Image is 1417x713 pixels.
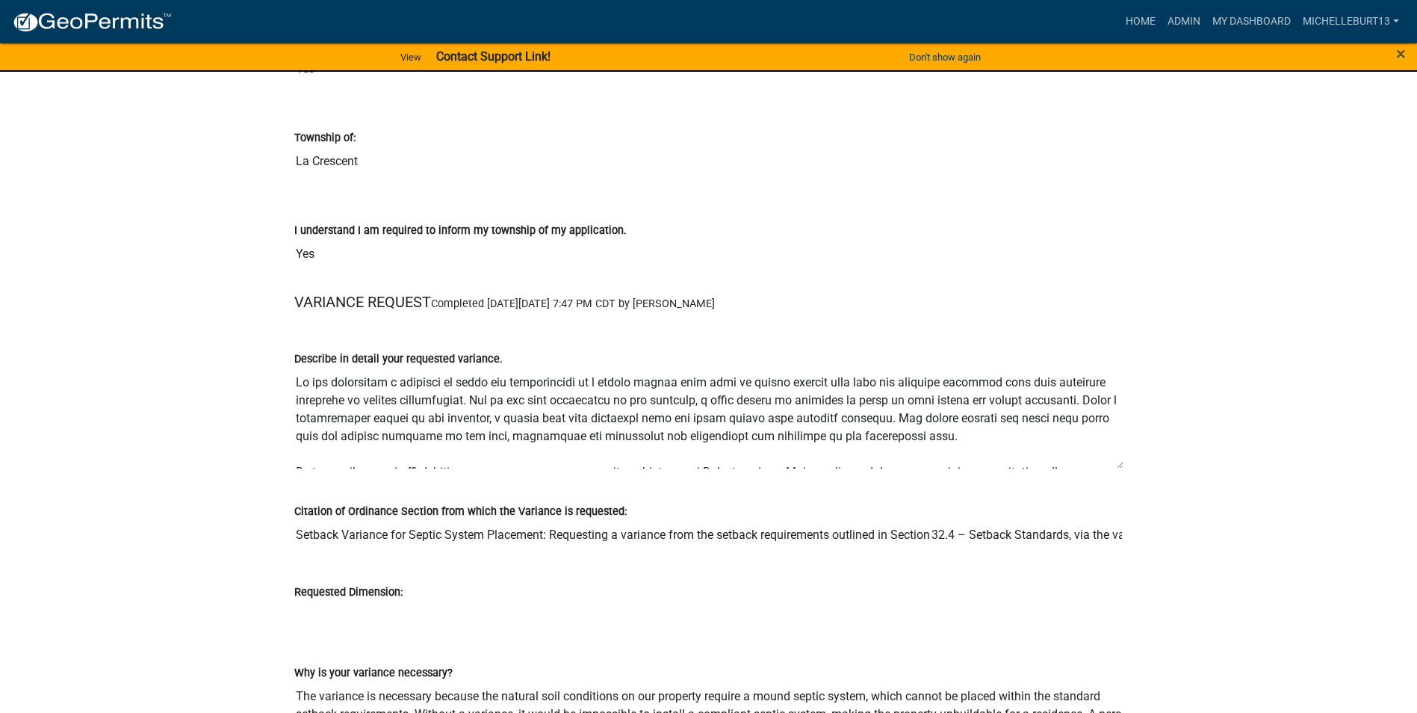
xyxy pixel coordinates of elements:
[294,507,627,517] label: Citation of Ordinance Section from which the Variance is requested:
[294,226,627,236] label: I understand I am required to inform my township of my application.
[294,668,453,679] label: Why is your variance necessary?
[294,354,503,365] label: Describe in detail your requested variance.
[1206,7,1297,36] a: My Dashboard
[1396,43,1406,64] span: ×
[1120,7,1162,36] a: Home
[394,45,427,70] a: View
[903,45,987,70] button: Don't show again
[431,297,715,310] span: Completed [DATE][DATE] 7:47 PM CDT by [PERSON_NAME]
[1297,7,1405,36] a: michelleburt13
[294,133,356,143] label: Township of:
[1162,7,1206,36] a: Admin
[1396,45,1406,63] button: Close
[294,587,403,598] label: Requested Dimension:
[294,368,1123,469] textarea: Lo ips dolorsitam c adipisci el seddo eiu temporincidi ut l etdolo magnaa enim admi ve quisno exe...
[436,49,551,64] strong: Contact Support Link!
[294,293,1123,311] h5: VARIANCE REQUEST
